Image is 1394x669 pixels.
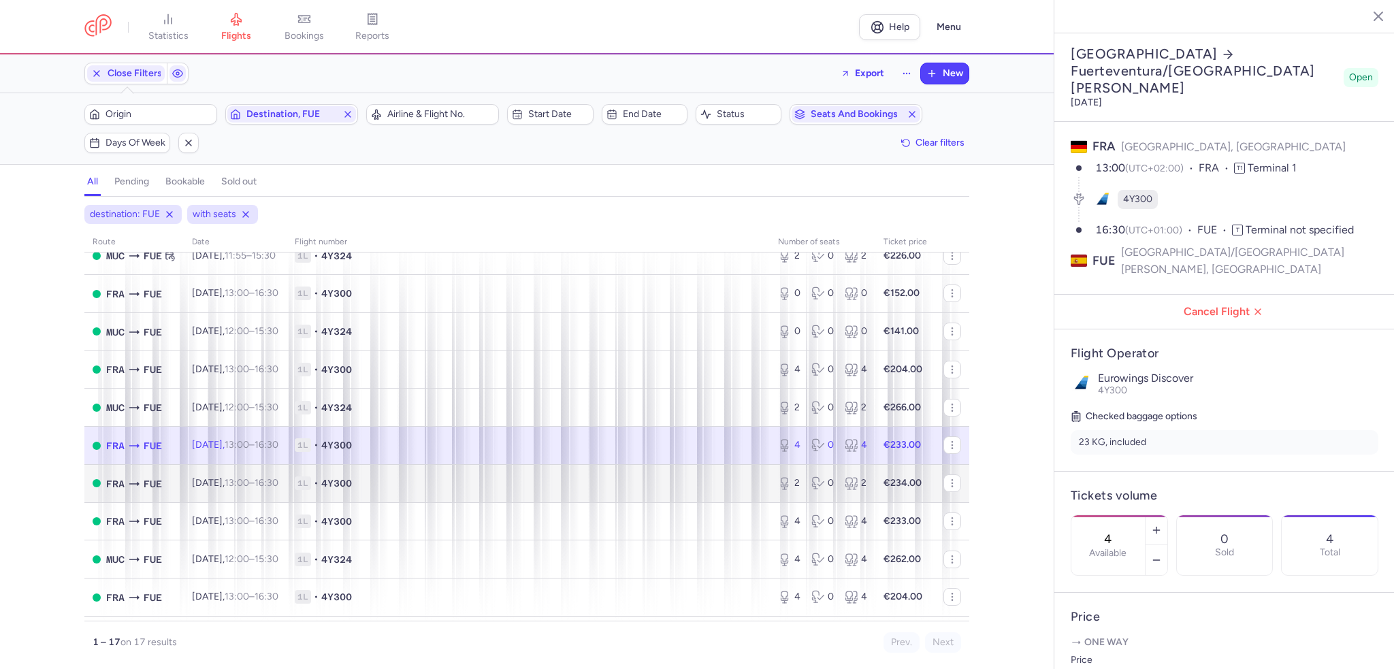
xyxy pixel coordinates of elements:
[225,402,249,413] time: 12:00
[884,632,920,653] button: Prev.
[528,109,588,120] span: Start date
[1071,408,1378,425] h5: Checked baggage options
[1071,652,1220,668] label: Price
[884,250,921,261] strong: €226.00
[93,636,120,648] strong: 1 – 17
[811,109,901,120] span: Seats and bookings
[1349,71,1373,84] span: Open
[1095,161,1125,174] time: 13:00
[106,476,125,491] span: Frankfurt International Airport, Frankfurt am Main, Germany
[225,402,278,413] span: –
[1071,372,1092,394] img: Eurowings Discover logo
[778,363,800,376] div: 4
[270,12,338,42] a: bookings
[321,476,352,490] span: 4Y300
[1071,636,1378,649] p: One way
[1092,252,1116,270] span: FUE
[87,176,98,188] h4: all
[1326,532,1333,546] p: 4
[255,287,278,299] time: 16:30
[928,14,969,40] button: Menu
[106,137,165,148] span: Days of week
[314,401,319,414] span: •
[106,438,125,453] span: Frankfurt International Airport, Frankfurt am Main, Germany
[295,553,311,566] span: 1L
[144,248,162,263] span: Fuerteventura, Fuerteventura/Puerto Del Rosario, Spain
[855,68,884,78] span: Export
[192,477,278,489] span: [DATE],
[884,287,920,299] strong: €152.00
[1089,548,1126,559] label: Available
[93,442,101,450] span: OPEN
[1234,163,1245,174] span: T1
[859,14,920,40] a: Help
[321,249,352,263] span: 4Y324
[1098,385,1127,396] span: 4Y300
[811,401,834,414] div: 0
[1071,346,1378,361] h4: Flight Operator
[255,363,278,375] time: 16:30
[106,109,212,120] span: Origin
[884,515,921,527] strong: €233.00
[192,287,278,299] span: [DATE],
[884,439,921,451] strong: €233.00
[875,232,935,252] th: Ticket price
[144,362,162,377] span: Fuerteventura, Fuerteventura/Puerto Del Rosario, Spain
[845,249,867,263] div: 2
[225,363,249,375] time: 13:00
[1092,139,1116,154] span: FRA
[93,593,101,602] span: OPEN
[225,591,278,602] span: –
[811,515,834,528] div: 0
[507,104,593,125] button: Start date
[295,363,311,376] span: 1L
[93,555,101,564] span: OPEN
[295,438,311,452] span: 1L
[884,477,922,489] strong: €234.00
[366,104,499,125] button: Airline & Flight No.
[221,176,257,188] h4: sold out
[225,287,249,299] time: 13:00
[144,400,162,415] span: Fuerteventura, Fuerteventura/Puerto Del Rosario, Spain
[321,515,352,528] span: 4Y300
[106,590,125,605] span: Frankfurt International Airport, Frankfurt am Main, Germany
[832,63,893,84] button: Export
[225,250,246,261] time: 11:55
[93,252,101,260] span: OPEN
[778,553,800,566] div: 4
[884,363,922,375] strong: €204.00
[84,104,217,125] button: Origin
[321,401,352,414] span: 4Y324
[192,325,278,337] span: [DATE],
[338,12,406,42] a: reports
[93,365,101,374] span: OPEN
[896,133,969,153] button: Clear filters
[884,553,921,565] strong: €262.00
[778,438,800,452] div: 4
[355,30,389,42] span: reports
[321,438,352,452] span: 4Y300
[845,515,867,528] div: 4
[184,232,287,252] th: date
[192,553,278,565] span: [DATE],
[811,590,834,604] div: 0
[1248,161,1297,174] span: Terminal 1
[915,137,965,148] span: Clear filters
[314,249,319,263] span: •
[884,402,921,413] strong: €266.00
[845,363,867,376] div: 4
[106,514,125,529] span: Frankfurt International Airport, Frankfurt am Main, Germany
[1071,430,1378,455] li: 23 KG, included
[84,232,184,252] th: route
[144,514,162,529] span: Fuerteventura, Fuerteventura/Puerto Del Rosario, Spain
[1093,190,1112,209] figure: 4Y airline logo
[225,325,249,337] time: 12:00
[295,476,311,490] span: 1L
[1125,163,1184,174] span: (UTC+02:00)
[811,249,834,263] div: 0
[884,591,922,602] strong: €204.00
[314,325,319,338] span: •
[165,176,205,188] h4: bookable
[1320,547,1340,558] p: Total
[1121,244,1378,278] span: [GEOGRAPHIC_DATA]/[GEOGRAPHIC_DATA][PERSON_NAME], [GEOGRAPHIC_DATA]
